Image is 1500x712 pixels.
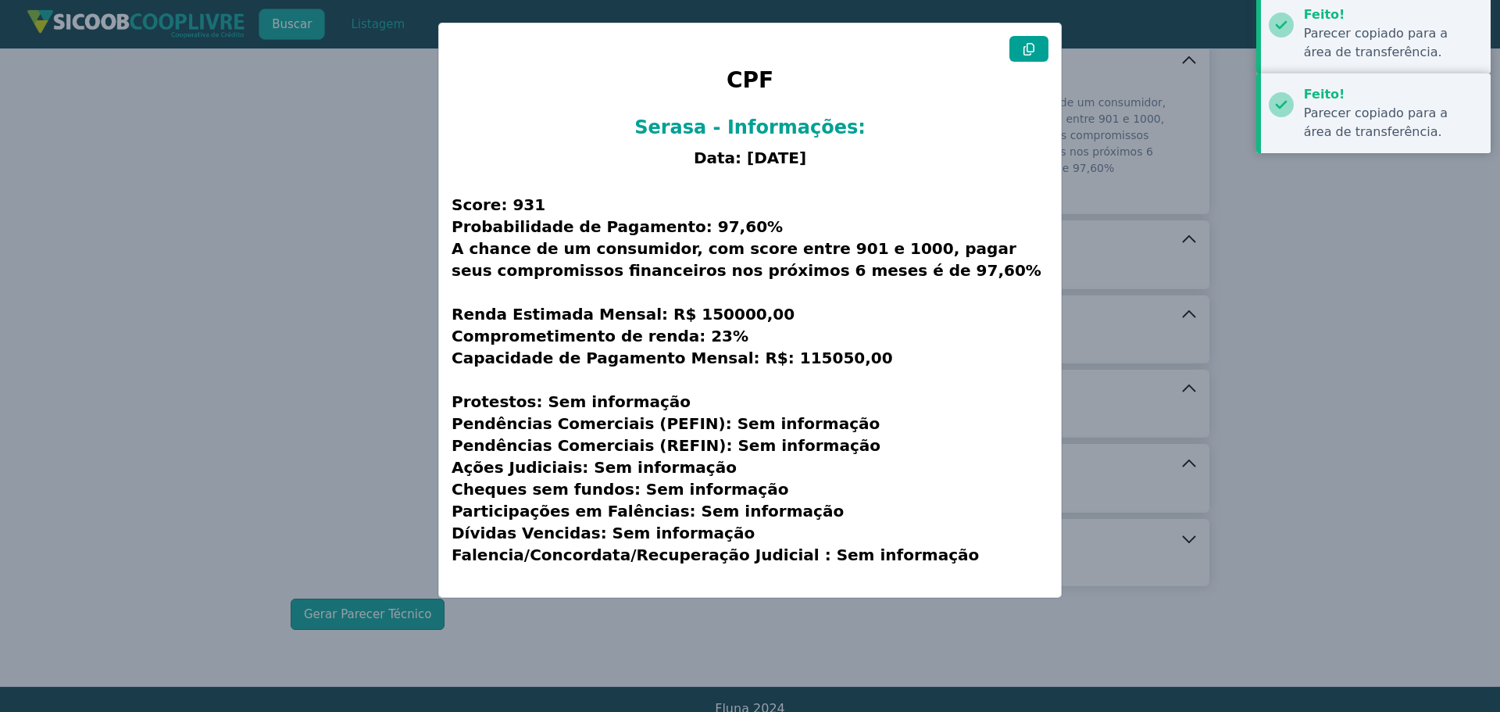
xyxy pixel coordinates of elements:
[452,115,1048,141] h2: Serasa - Informações:
[452,147,1048,169] h3: Data: [DATE]
[1304,5,1479,24] div: Feito!
[452,62,1048,108] h1: CPF
[452,175,1048,585] h3: Score: 931 Probabilidade de Pagamento: 97,60% A chance de um consumidor, com score entre 901 e 10...
[1304,24,1479,62] div: Parecer copiado para a área de transferência.
[1304,85,1479,104] div: Feito!
[1304,104,1479,141] div: Parecer copiado para a área de transferência.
